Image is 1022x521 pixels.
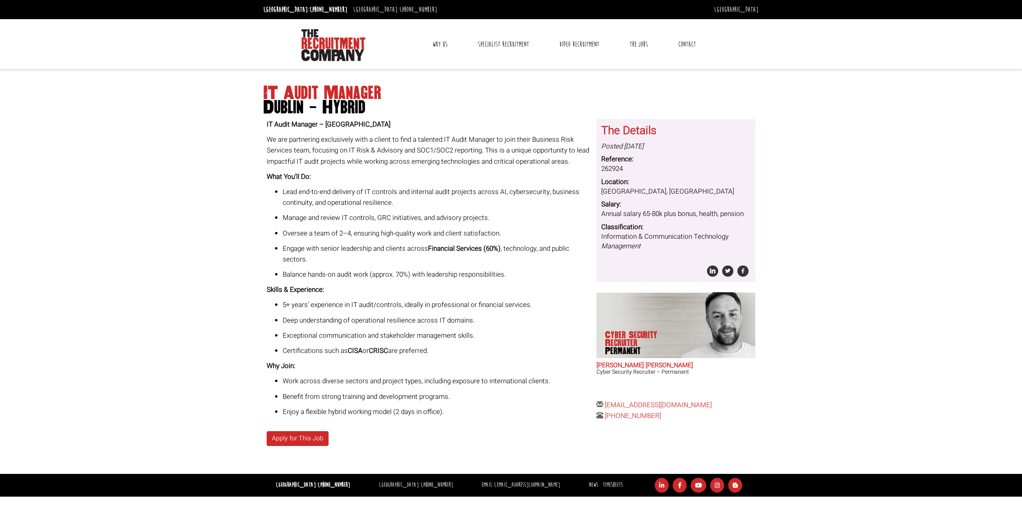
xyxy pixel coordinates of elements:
[263,100,759,115] span: Dublin - Hybrid
[601,177,751,187] dt: Location:
[605,347,667,355] span: Permanent
[601,164,751,174] dd: 262924
[605,411,661,421] a: [PHONE_NUMBER]
[601,232,751,252] dd: Information & Communication Technology
[605,331,667,355] p: Cyber Security Recruiter
[494,481,560,489] a: [EMAIL_ADDRESS][DOMAIN_NAME]
[624,34,654,54] a: The Jobs
[263,86,759,115] h1: IT Audit Manager
[283,299,591,310] p: 5+ years’ experience in IT audit/controls, ideally in professional or financial services.
[472,34,535,54] a: Specialist Recruitment
[318,481,350,489] a: [PHONE_NUMBER]
[283,330,591,341] p: Exceptional communication and stakeholder management skills.
[400,5,437,14] a: [PHONE_NUMBER]
[426,34,454,54] a: Why Us
[283,345,591,356] p: Certifications such as or are preferred.
[714,5,759,14] a: [GEOGRAPHIC_DATA]
[283,243,591,265] p: Engage with senior leadership and clients across , technology, and public sectors.
[601,155,751,164] dt: Reference:
[377,479,455,491] li: [GEOGRAPHIC_DATA]:
[589,481,598,489] a: News
[596,362,755,369] h2: [PERSON_NAME] [PERSON_NAME]
[267,134,591,167] p: We are partnering exclusively with a client to find a talented IT Audit Manager to join their Bus...
[479,479,562,491] li: Email:
[283,269,591,280] p: Balance hands-on audit work (approx. 70%) with leadership responsibilities.
[596,369,755,375] h3: Cyber Security Recruiter – Permanent
[601,141,644,151] i: Posted [DATE]
[283,186,591,208] p: Lead end-to-end delivery of IT controls and internal audit projects across AI, cybersecurity, bus...
[267,285,324,295] strong: Skills & Experience:
[276,481,350,489] strong: [GEOGRAPHIC_DATA]:
[283,228,591,239] p: Oversee a team of 2–4, ensuring high-quality work and client satisfaction.
[267,361,295,371] strong: Why Join:
[283,406,591,417] p: Enjoy a flexible hybrid working model (2 days in office).
[301,29,365,61] img: The Recruitment Company
[421,481,453,489] a: [PHONE_NUMBER]
[679,292,755,358] img: John James Baird does Cyber Security Recruiter Permanent
[601,125,751,137] h3: The Details
[267,119,390,129] strong: IT Audit Manager – [GEOGRAPHIC_DATA]
[601,200,751,209] dt: Salary:
[261,3,349,16] li: [GEOGRAPHIC_DATA]:
[601,222,751,232] dt: Classification:
[267,431,329,446] a: Apply for This Job
[428,244,501,254] strong: Financial Services (60%)
[369,346,388,356] strong: CRISC
[348,346,362,356] strong: CISA
[601,241,640,251] i: Management
[605,400,712,410] a: [EMAIL_ADDRESS][DOMAIN_NAME]
[351,3,439,16] li: [GEOGRAPHIC_DATA]:
[283,315,591,326] p: Deep understanding of operational resilience across IT domains.
[672,34,702,54] a: Contact
[310,5,347,14] a: [PHONE_NUMBER]
[603,481,623,489] a: Timesheets
[601,209,751,219] dd: Annual salary 65-80k plus bonus, health, pension
[601,187,751,196] dd: [GEOGRAPHIC_DATA], [GEOGRAPHIC_DATA]
[283,212,591,223] p: Manage and review IT controls, GRC initiatives, and advisory projects.
[283,376,591,386] p: Work across diverse sectors and project types, including exposure to international clients.
[267,172,311,182] strong: What You’ll Do:
[283,391,591,402] p: Benefit from strong training and development programs.
[553,34,605,54] a: Video Recruitment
